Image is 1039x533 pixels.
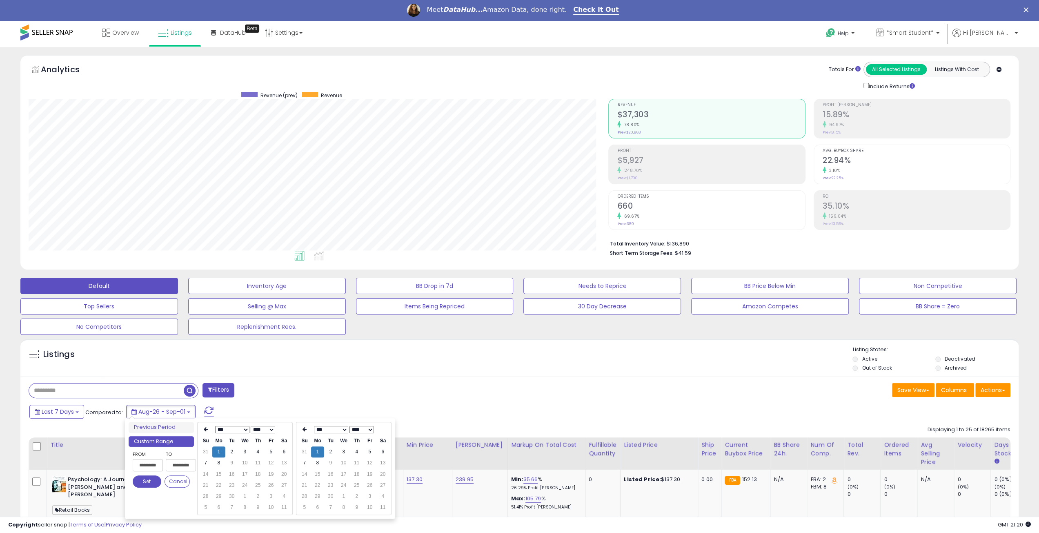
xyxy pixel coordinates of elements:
[129,436,194,447] li: Custom Range
[957,491,990,498] div: 0
[259,20,309,45] a: Settings
[407,4,420,17] img: Profile image for Georgie
[337,491,350,502] td: 1
[617,201,805,212] h2: 660
[823,130,841,135] small: Prev: 8.15%
[610,238,1004,248] li: $136,890
[278,446,291,457] td: 6
[265,435,278,446] th: Fr
[941,386,967,394] span: Columns
[511,495,579,510] div: %
[826,167,841,174] small: 3.10%
[829,66,861,74] div: Totals For
[202,383,234,397] button: Filters
[936,383,974,397] button: Columns
[742,475,757,483] span: 152.13
[329,441,400,449] div: Amazon Fees
[376,435,389,446] th: Sa
[265,502,278,513] td: 10
[199,491,212,502] td: 28
[617,103,805,107] span: Revenue
[225,457,238,468] td: 9
[870,20,946,47] a: *Smart Student*
[199,446,212,457] td: 31
[298,446,311,457] td: 31
[363,457,376,468] td: 12
[321,92,342,99] span: Revenue
[188,319,346,335] button: Replenishment Recs.
[823,110,1010,121] h2: 15.89%
[617,149,805,153] span: Profit
[810,476,837,483] div: FBA: 2
[220,29,246,37] span: DataHub
[106,521,142,529] a: Privacy Policy
[617,130,641,135] small: Prev: $20,863
[265,491,278,502] td: 3
[278,435,291,446] th: Sa
[133,450,161,458] label: From
[511,495,525,502] b: Max:
[251,480,265,491] td: 25
[838,30,849,37] span: Help
[8,521,142,529] div: seller snap | |
[407,475,423,484] a: 137.30
[251,457,265,468] td: 11
[311,491,324,502] td: 29
[350,457,363,468] td: 11
[278,480,291,491] td: 27
[691,298,849,314] button: Amazon Competes
[311,502,324,513] td: 6
[212,457,225,468] td: 8
[363,446,376,457] td: 5
[823,149,1010,153] span: Avg. Buybox Share
[376,469,389,480] td: 20
[945,355,975,362] label: Deactivated
[573,6,619,15] a: Check It Out
[298,491,311,502] td: 28
[324,435,337,446] th: Tu
[298,435,311,446] th: Su
[350,502,363,513] td: 9
[265,446,278,457] td: 5
[238,435,251,446] th: We
[138,408,185,416] span: Aug-26 - Sep-01
[928,426,1010,434] div: Displaying 1 to 25 of 18265 items
[251,469,265,480] td: 18
[20,319,178,335] button: No Competitors
[311,480,324,491] td: 22
[957,484,969,490] small: (0%)
[356,298,514,314] button: Items Being Repriced
[350,491,363,502] td: 2
[511,476,579,491] div: %
[324,469,337,480] td: 16
[52,505,92,515] span: Retail Books
[133,475,161,488] button: Set
[356,278,514,294] button: BB Drop in 7d
[443,6,483,13] i: DataHub...
[621,167,642,174] small: 248.70%
[311,435,324,446] th: Mo
[1023,7,1032,12] div: Close
[847,484,859,490] small: (0%)
[68,476,167,501] b: Psychology: A Journey [PERSON_NAME] and [PERSON_NAME]
[199,469,212,480] td: 14
[152,20,198,45] a: Listings
[265,469,278,480] td: 19
[376,457,389,468] td: 13
[311,446,324,457] td: 1
[41,64,96,77] h5: Analytics
[311,469,324,480] td: 15
[884,491,917,498] div: 0
[621,213,639,219] small: 69.67%
[337,469,350,480] td: 17
[884,441,914,458] div: Ordered Items
[212,502,225,513] td: 6
[188,278,346,294] button: Inventory Age
[278,491,291,502] td: 4
[126,405,196,419] button: Aug-26 - Sep-01
[810,483,837,491] div: FBM: 8
[212,469,225,480] td: 15
[251,435,265,446] th: Th
[826,122,844,128] small: 94.97%
[363,469,376,480] td: 19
